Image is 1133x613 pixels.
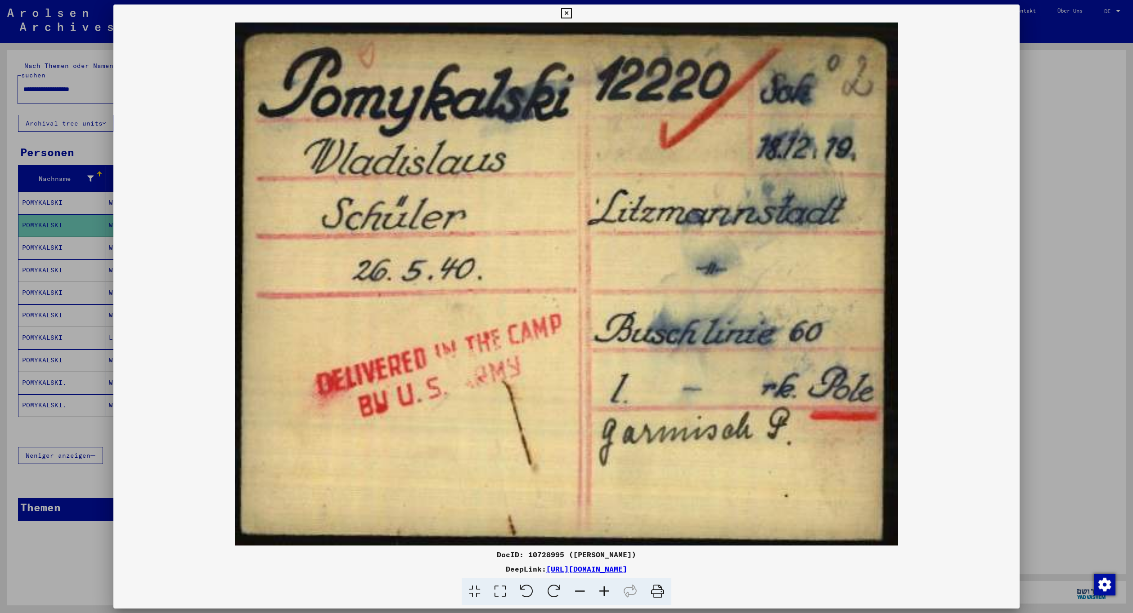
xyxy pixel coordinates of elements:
[1094,574,1115,595] img: Zustimmung ändern
[1093,573,1115,595] div: Zustimmung ändern
[113,23,1020,545] img: 001.jpg
[546,564,627,573] a: [URL][DOMAIN_NAME]
[113,549,1020,560] div: DocID: 10728995 ([PERSON_NAME])
[113,563,1020,574] div: DeepLink:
